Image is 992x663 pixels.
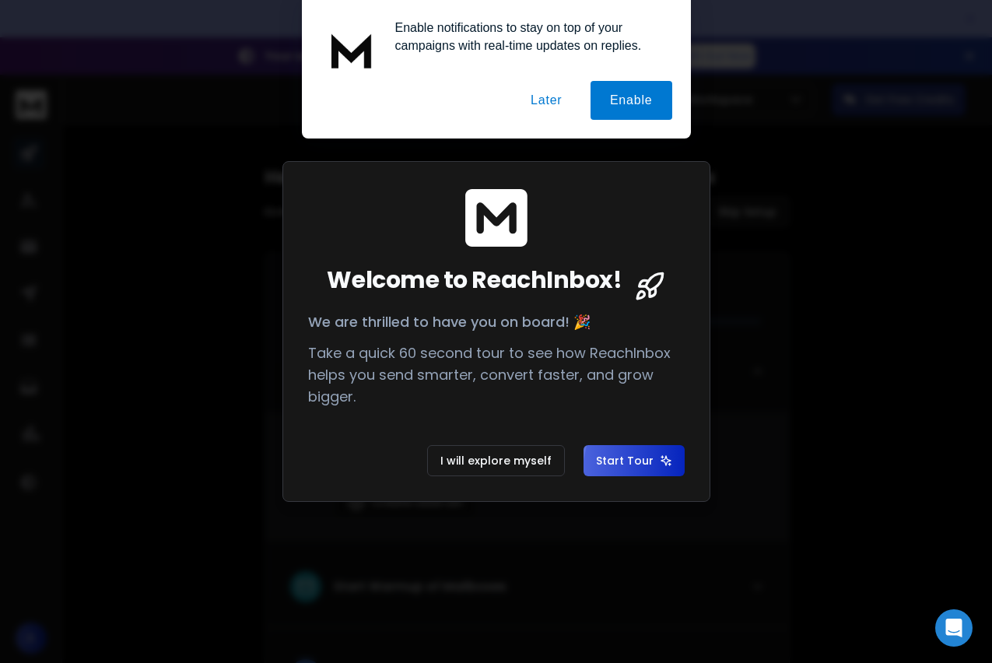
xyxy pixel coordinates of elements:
img: notification icon [321,19,383,81]
p: Take a quick 60 second tour to see how ReachInbox helps you send smarter, convert faster, and gro... [308,342,685,408]
div: Enable notifications to stay on top of your campaigns with real-time updates on replies. [383,19,672,54]
button: Enable [591,81,672,120]
span: Welcome to ReachInbox! [327,266,622,294]
button: Start Tour [584,445,685,476]
button: I will explore myself [427,445,565,476]
div: Open Intercom Messenger [935,609,973,647]
p: We are thrilled to have you on board! 🎉 [308,311,685,333]
button: Later [511,81,581,120]
span: Start Tour [596,453,672,468]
